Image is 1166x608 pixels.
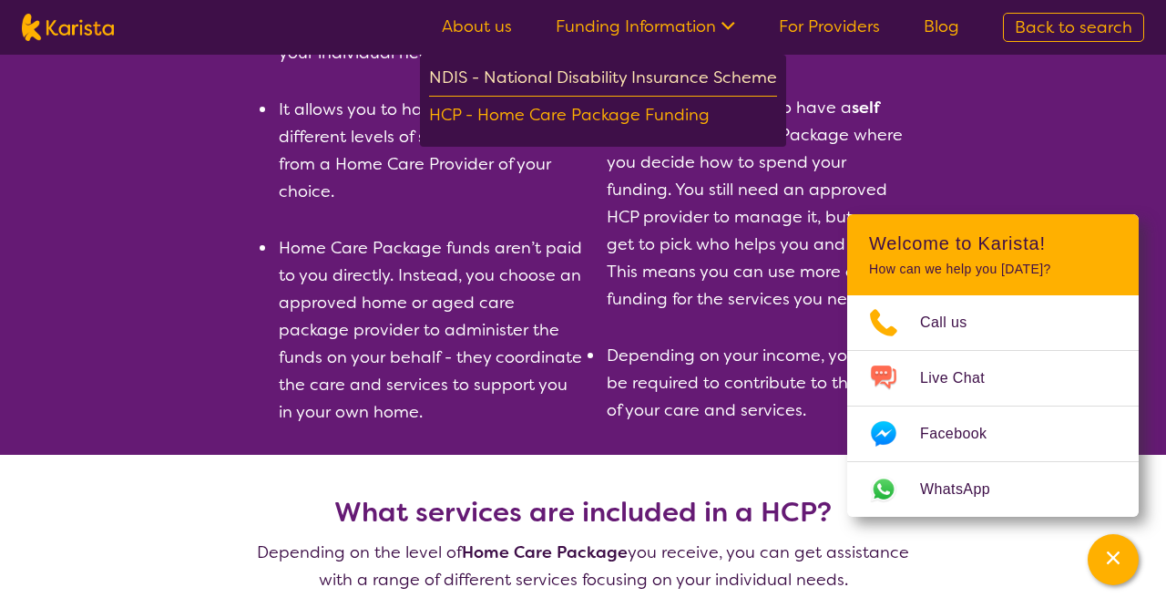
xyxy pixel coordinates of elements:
span: WhatsApp [920,476,1012,503]
p: Depending on the level of you receive, you can get assistance with a range of different services ... [255,539,911,593]
li: Home Care Package funds aren’t paid to you directly. Instead, you choose an approved home or aged... [277,234,583,426]
a: About us [442,15,512,37]
a: For Providers [779,15,880,37]
ul: Choose channel [847,295,1139,517]
b: What services are included in a HCP? [334,494,832,531]
a: Back to search [1003,13,1144,42]
div: HCP - Home Care Package Funding [429,101,777,133]
div: NDIS - National Disability Insurance Scheme [429,64,777,97]
a: Web link opens in a new tab. [847,462,1139,517]
li: You may also decide to have a Home Care Package where you decide how to spend your funding. You s... [605,94,911,313]
span: Call us [920,309,989,336]
img: Karista logo [22,14,114,41]
span: Back to search [1015,16,1132,38]
li: Depending on your income, you may be required to contribute to the cost of your care and services. [605,342,911,424]
li: It allows you to have access to different levels of support and care from a Home Care Provider of... [277,96,583,205]
span: Live Chat [920,365,1007,392]
a: Funding Information [556,15,735,37]
h2: Welcome to Karista! [869,232,1117,254]
button: Channel Menu [1088,534,1139,585]
p: How can we help you [DATE]? [869,262,1117,277]
span: Facebook [920,420,1008,448]
div: Channel Menu [847,214,1139,517]
a: Blog [924,15,959,37]
b: Home Care Package [462,541,628,563]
